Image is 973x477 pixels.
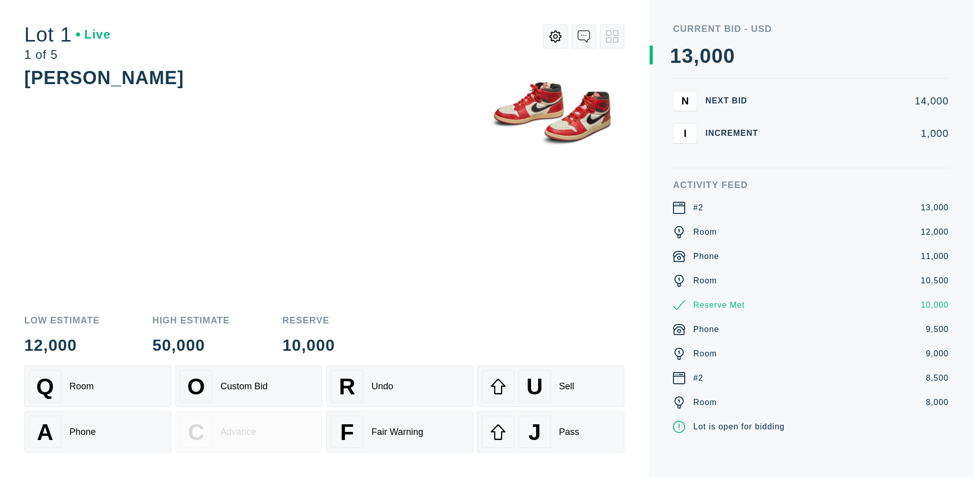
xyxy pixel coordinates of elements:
span: U [527,374,543,399]
div: Increment [705,129,766,137]
div: Pass [559,427,579,437]
div: 11,000 [921,250,949,263]
div: Room [693,226,717,238]
div: 0 [700,46,712,66]
div: Next Bid [705,97,766,105]
div: Lot 1 [24,24,110,45]
div: Phone [69,427,96,437]
div: Sell [559,381,574,392]
div: 0 [712,46,723,66]
button: CAdvance [175,411,322,453]
div: Current Bid - USD [673,24,949,33]
div: Reserve [282,316,335,325]
span: O [188,374,205,399]
div: 12,000 [24,337,100,353]
div: Custom Bid [220,381,268,392]
div: 1 [670,46,682,66]
div: #2 [693,202,703,214]
div: Activity Feed [673,180,949,190]
div: [PERSON_NAME] [24,67,184,88]
div: Reserve Met [693,299,745,311]
div: 10,000 [921,299,949,311]
button: QRoom [24,365,171,407]
div: 10,500 [921,275,949,287]
span: N [682,95,689,106]
div: , [694,46,700,248]
div: Low Estimate [24,316,100,325]
span: A [37,419,53,445]
button: N [673,91,697,111]
div: 10,000 [282,337,335,353]
div: 13,000 [921,202,949,214]
button: OCustom Bid [175,365,322,407]
div: 3 [682,46,693,66]
div: Room [693,348,717,360]
div: Room [693,275,717,287]
div: Room [693,396,717,409]
div: 8,500 [926,372,949,384]
div: 50,000 [153,337,230,353]
div: 1,000 [774,128,949,138]
span: R [339,374,355,399]
button: JPass [477,411,624,453]
button: FFair Warning [326,411,473,453]
div: 9,500 [926,323,949,336]
div: Phone [693,250,719,263]
span: Q [36,374,54,399]
div: Undo [371,381,393,392]
div: 0 [723,46,735,66]
div: 14,000 [774,96,949,106]
div: Lot is open for bidding [693,421,784,433]
div: 9,000 [926,348,949,360]
div: Live [76,28,110,41]
div: Advance [220,427,256,437]
div: #2 [693,372,703,384]
div: High Estimate [153,316,230,325]
div: Phone [693,323,719,336]
button: RUndo [326,365,473,407]
div: 1 of 5 [24,49,110,61]
button: APhone [24,411,171,453]
span: I [684,127,687,139]
span: J [528,419,541,445]
span: F [340,419,354,445]
div: 12,000 [921,226,949,238]
span: C [188,419,204,445]
div: Room [69,381,94,392]
button: I [673,123,697,143]
div: 8,000 [926,396,949,409]
button: USell [477,365,624,407]
div: Fair Warning [371,427,423,437]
